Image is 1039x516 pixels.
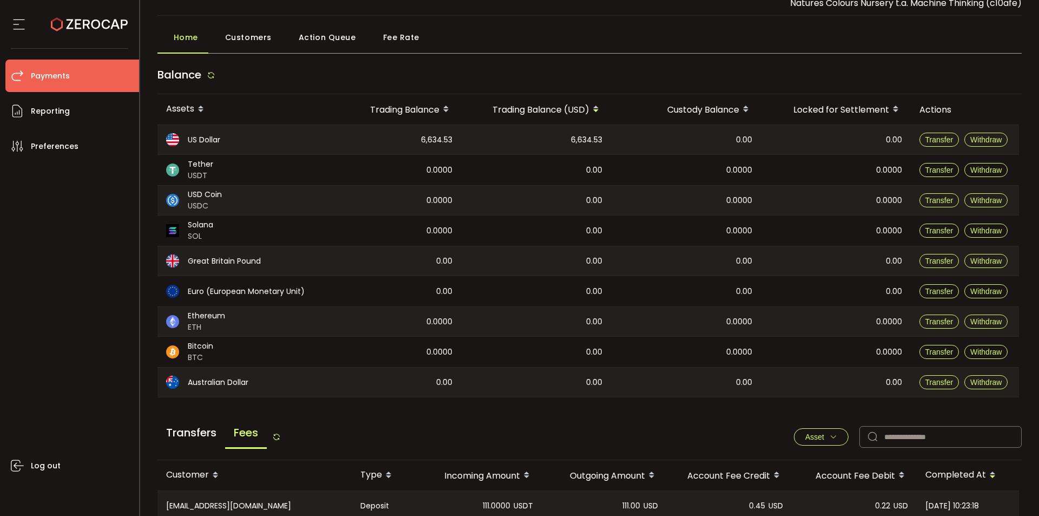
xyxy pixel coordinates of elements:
[964,315,1008,329] button: Withdraw
[188,310,225,322] span: Ethereum
[483,500,510,512] span: 111.0000
[893,500,908,512] span: USD
[436,255,452,267] span: 0.00
[611,100,761,119] div: Custody Balance
[188,341,213,352] span: Bitcoin
[794,428,849,446] button: Asset
[964,193,1008,207] button: Withdraw
[886,376,902,389] span: 0.00
[188,134,220,146] span: US Dollar
[925,317,953,326] span: Transfer
[188,159,213,170] span: Tether
[925,287,953,296] span: Transfer
[886,134,902,146] span: 0.00
[726,316,752,328] span: 0.0000
[970,135,1002,144] span: Withdraw
[970,287,1002,296] span: Withdraw
[886,255,902,267] span: 0.00
[736,285,752,298] span: 0.00
[352,466,417,485] div: Type
[964,254,1008,268] button: Withdraw
[157,67,201,82] span: Balance
[736,134,752,146] span: 0.00
[761,100,911,119] div: Locked for Settlement
[31,68,70,84] span: Payments
[421,134,452,146] span: 6,634.53
[925,196,953,205] span: Transfer
[726,164,752,177] span: 0.0000
[426,316,452,328] span: 0.0000
[876,194,902,207] span: 0.0000
[571,134,602,146] span: 6,634.53
[876,316,902,328] span: 0.0000
[911,103,1019,116] div: Actions
[919,345,959,359] button: Transfer
[919,375,959,389] button: Transfer
[970,378,1002,387] span: Withdraw
[876,346,902,358] span: 0.0000
[919,133,959,147] button: Transfer
[925,348,953,356] span: Transfer
[586,285,602,298] span: 0.00
[919,284,959,298] button: Transfer
[925,135,953,144] span: Transfer
[917,466,1019,485] div: Completed At
[925,257,953,265] span: Transfer
[157,466,352,485] div: Customer
[325,100,461,119] div: Trading Balance
[726,225,752,237] span: 0.0000
[383,27,419,48] span: Fee Rate
[970,196,1002,205] span: Withdraw
[805,433,824,441] span: Asset
[622,500,640,512] span: 111.00
[643,500,658,512] span: USD
[875,500,890,512] span: 0.22
[964,163,1008,177] button: Withdraw
[768,500,783,512] span: USD
[436,285,452,298] span: 0.00
[426,194,452,207] span: 0.0000
[925,166,953,174] span: Transfer
[166,224,179,237] img: sol_portfolio.png
[188,189,222,200] span: USD Coin
[31,139,78,154] span: Preferences
[970,257,1002,265] span: Withdraw
[586,316,602,328] span: 0.00
[792,466,917,485] div: Account Fee Debit
[925,500,979,512] span: [DATE] 10:23:18
[188,322,225,333] span: ETH
[31,103,70,119] span: Reporting
[970,317,1002,326] span: Withdraw
[417,466,542,485] div: Incoming Amount
[586,225,602,237] span: 0.00
[876,164,902,177] span: 0.0000
[188,256,261,267] span: Great Britain Pound
[726,194,752,207] span: 0.0000
[886,285,902,298] span: 0.00
[919,254,959,268] button: Transfer
[964,345,1008,359] button: Withdraw
[188,200,222,212] span: USDC
[970,226,1002,235] span: Withdraw
[985,464,1039,516] iframe: Chat Widget
[919,224,959,238] button: Transfer
[157,418,225,447] span: Transfers
[919,193,959,207] button: Transfer
[667,466,792,485] div: Account Fee Credit
[166,376,179,389] img: aud_portfolio.svg
[166,345,179,358] img: btc_portfolio.svg
[166,164,179,177] img: usdt_portfolio.svg
[188,377,248,388] span: Australian Dollar
[736,376,752,389] span: 0.00
[188,231,213,242] span: SOL
[225,418,267,449] span: Fees
[166,133,179,146] img: usd_portfolio.svg
[299,27,356,48] span: Action Queue
[225,27,272,48] span: Customers
[964,375,1008,389] button: Withdraw
[919,315,959,329] button: Transfer
[964,133,1008,147] button: Withdraw
[586,194,602,207] span: 0.00
[726,346,752,358] span: 0.0000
